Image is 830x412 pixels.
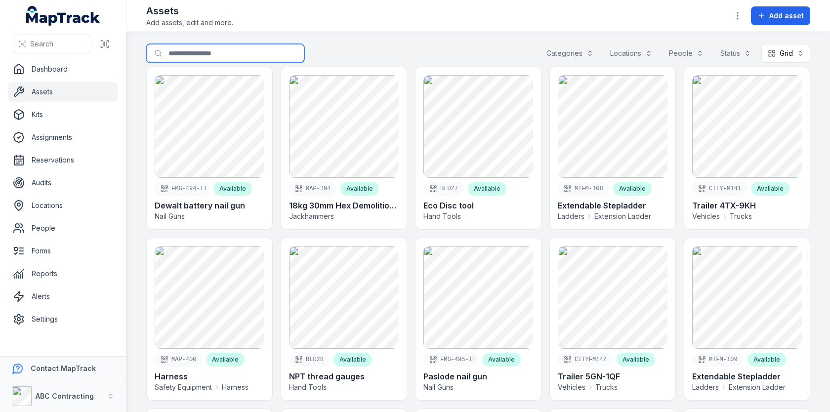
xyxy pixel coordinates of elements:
[769,11,804,21] span: Add asset
[8,241,118,261] a: Forms
[31,364,96,372] strong: Contact MapTrack
[8,59,118,79] a: Dashboard
[8,196,118,215] a: Locations
[8,287,118,306] a: Alerts
[8,264,118,284] a: Reports
[146,4,233,18] h2: Assets
[36,392,94,400] strong: ABC Contracting
[30,39,53,49] span: Search
[8,218,118,238] a: People
[751,6,810,25] button: Add asset
[26,6,100,26] a: MapTrack
[8,105,118,124] a: Kits
[8,150,118,170] a: Reservations
[8,82,118,102] a: Assets
[8,127,118,147] a: Assignments
[761,44,810,63] button: Grid
[146,18,233,28] span: Add assets, edit and more.
[604,44,659,63] button: Locations
[8,173,118,193] a: Audits
[540,44,600,63] button: Categories
[714,44,757,63] button: Status
[8,309,118,329] a: Settings
[12,35,91,53] button: Search
[663,44,710,63] button: People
